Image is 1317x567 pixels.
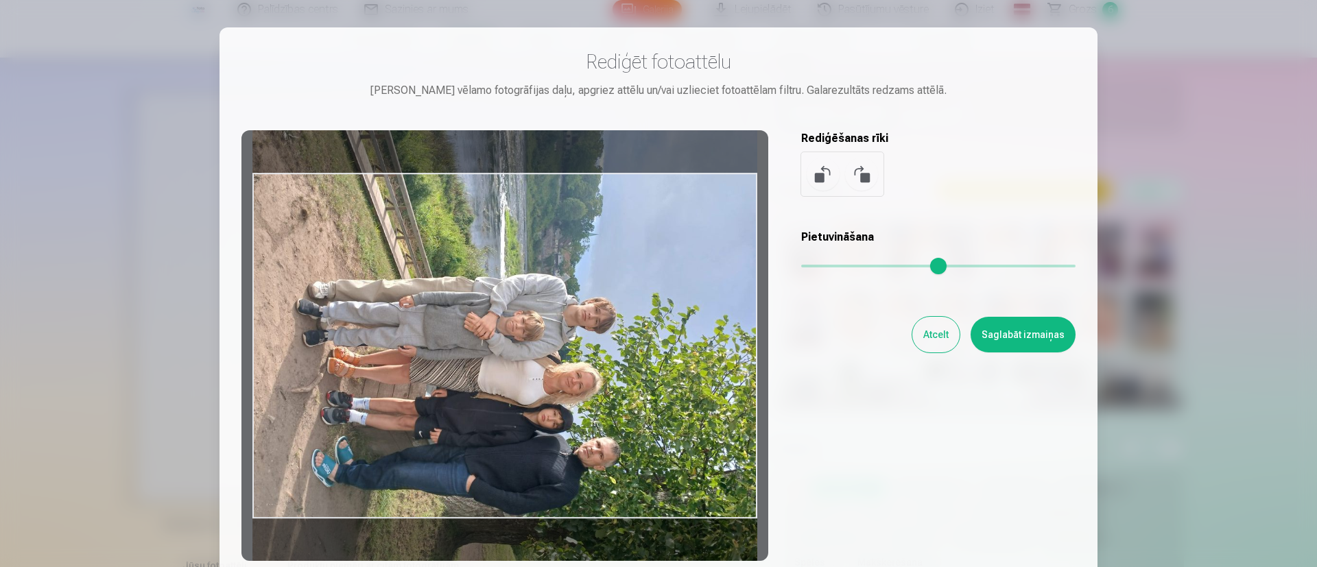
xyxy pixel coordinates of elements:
button: Saglabāt izmaiņas [971,317,1076,352]
button: Atcelt [912,317,960,352]
h5: Rediģēšanas rīki [801,130,1076,147]
div: [PERSON_NAME] vēlamo fotogrāfijas daļu, apgriez attēlu un/vai uzlieciet fotoattēlam filtru. Galar... [241,82,1076,99]
h5: Pietuvināšana [801,229,1076,245]
h3: Rediģēt fotoattēlu [241,49,1076,74]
